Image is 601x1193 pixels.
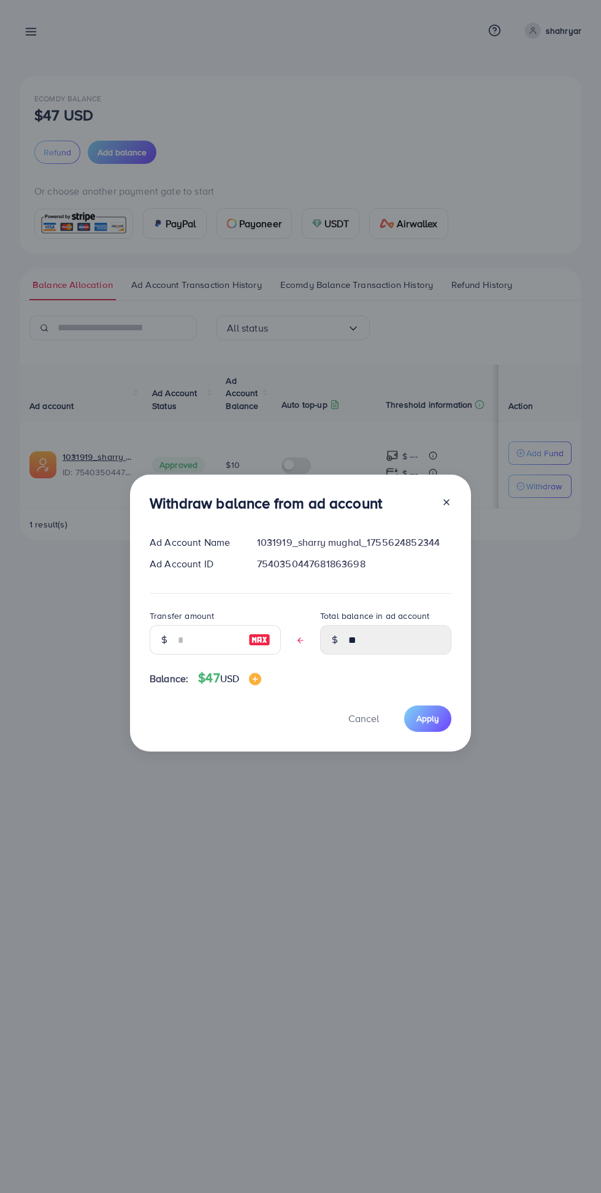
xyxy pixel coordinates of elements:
[220,672,239,685] span: USD
[140,535,247,550] div: Ad Account Name
[140,557,247,571] div: Ad Account ID
[150,610,214,622] label: Transfer amount
[320,610,429,622] label: Total balance in ad account
[416,712,439,725] span: Apply
[249,673,261,685] img: image
[247,557,461,571] div: 7540350447681863698
[549,1138,592,1184] iframe: Chat
[150,672,188,686] span: Balance:
[247,535,461,550] div: 1031919_sharry mughal_1755624852344
[150,494,382,512] h3: Withdraw balance from ad account
[333,705,394,732] button: Cancel
[248,632,270,647] img: image
[404,705,451,732] button: Apply
[348,712,379,725] span: Cancel
[198,670,261,686] h4: $47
